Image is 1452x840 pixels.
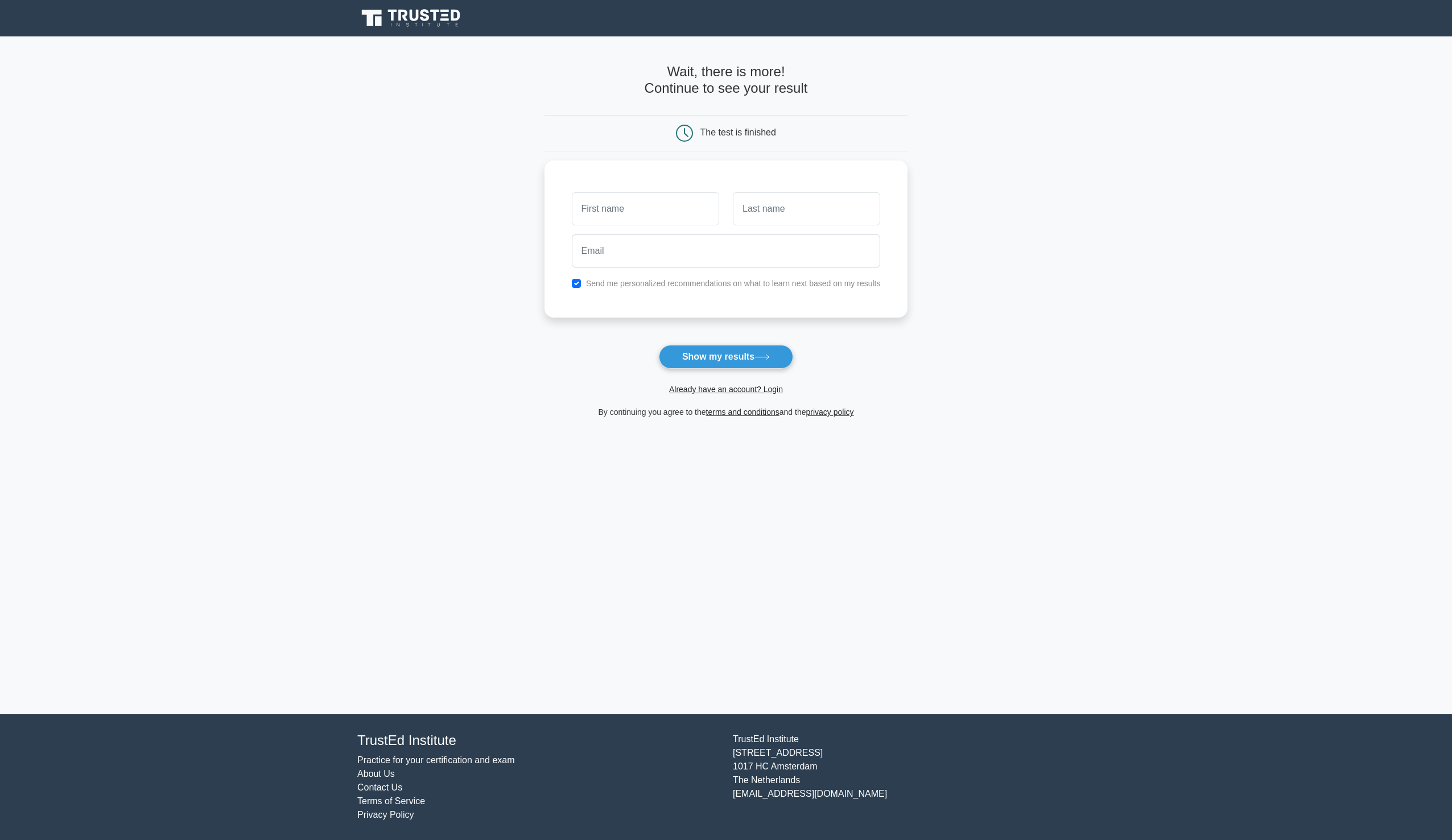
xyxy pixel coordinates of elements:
button: Show my results [659,345,793,369]
div: The test is finished [700,127,776,137]
div: By continuing you agree to the and the [538,405,915,419]
a: Practice for your certification and exam [357,755,515,765]
a: Terms of Service [357,796,425,806]
a: About Us [357,769,395,779]
h4: TrustEd Institute [357,732,719,749]
a: Already have an account? Login [669,385,783,394]
input: First name [572,192,719,225]
h4: Wait, there is more! Continue to see your result [544,64,908,97]
a: Contact Us [357,783,402,792]
label: Send me personalized recommendations on what to learn next based on my results [586,279,881,288]
a: privacy policy [806,407,854,417]
a: terms and conditions [706,407,779,417]
div: TrustEd Institute [STREET_ADDRESS] 1017 HC Amsterdam The Netherlands [EMAIL_ADDRESS][DOMAIN_NAME] [726,732,1102,822]
input: Last name [733,192,880,225]
a: Privacy Policy [357,810,414,820]
input: Email [572,234,881,267]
